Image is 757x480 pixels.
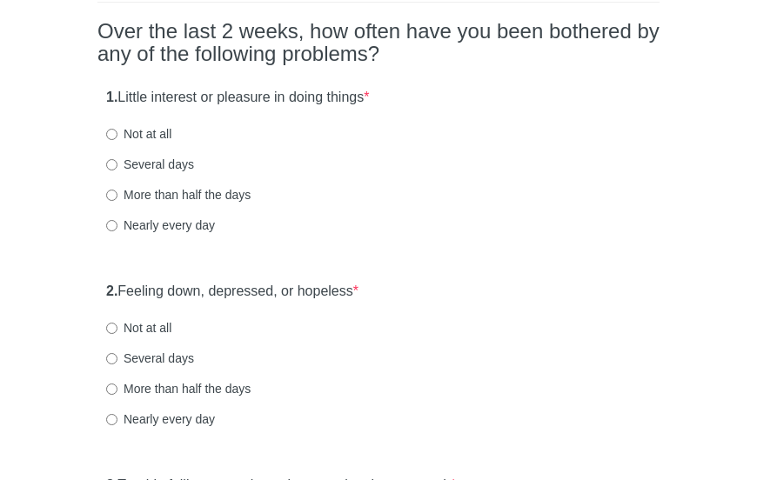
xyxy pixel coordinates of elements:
label: More than half the days [106,380,251,397]
label: Nearly every day [106,217,215,234]
input: Nearly every day [106,220,117,231]
label: Several days [106,350,194,367]
input: More than half the days [106,190,117,201]
input: Not at all [106,129,117,140]
label: More than half the days [106,186,251,203]
label: Several days [106,156,194,173]
label: Nearly every day [106,410,215,428]
label: Not at all [106,125,171,143]
input: Not at all [106,323,117,334]
label: Not at all [106,319,171,337]
input: Several days [106,353,117,364]
label: Feeling down, depressed, or hopeless [106,282,358,302]
input: More than half the days [106,383,117,395]
strong: 1. [106,90,117,104]
h2: Over the last 2 weeks, how often have you been bothered by any of the following problems? [97,20,660,66]
input: Nearly every day [106,414,117,425]
label: Little interest or pleasure in doing things [106,88,369,108]
strong: 2. [106,283,117,298]
input: Several days [106,159,117,170]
